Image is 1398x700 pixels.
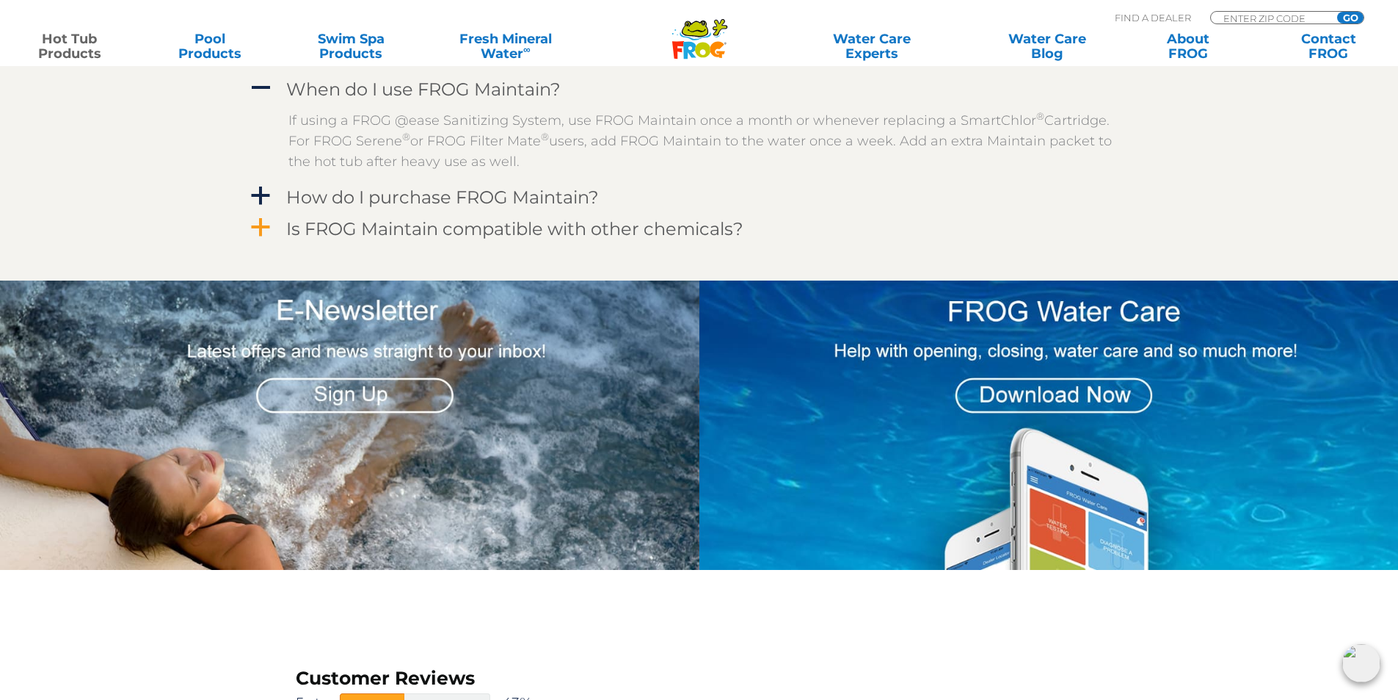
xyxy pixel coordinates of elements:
[541,131,549,142] sup: ®
[286,187,599,207] h4: How do I purchase FROG Maintain?
[296,32,406,61] a: Swim SpaProducts
[1133,32,1242,61] a: AboutFROG
[286,79,561,99] h4: When do I use FROG Maintain?
[1222,12,1321,24] input: Zip Code Form
[250,217,272,239] span: a
[288,110,1132,172] p: If using a FROG @ease Sanitizing System, use FROG Maintain once a month or whenever replacing a S...
[15,32,124,61] a: Hot TubProducts
[248,184,1151,211] a: a How do I purchase FROG Maintain?
[248,215,1151,242] a: a Is FROG Maintain compatible with other chemicals?
[248,76,1151,103] a: A When do I use FROG Maintain?
[1274,32,1383,61] a: ContactFROG
[1036,110,1044,122] sup: ®
[1342,644,1380,682] img: openIcon
[783,32,961,61] a: Water CareExperts
[402,131,410,142] sup: ®
[286,219,743,239] h4: Is FROG Maintain compatible with other chemicals?
[296,665,565,691] h3: Customer Reviews
[437,32,574,61] a: Fresh MineralWater∞
[250,185,272,207] span: a
[523,43,531,55] sup: ∞
[1115,11,1191,24] p: Find A Dealer
[992,32,1102,61] a: Water CareBlog
[156,32,265,61] a: PoolProducts
[1337,12,1364,24] input: GO
[250,77,272,99] span: A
